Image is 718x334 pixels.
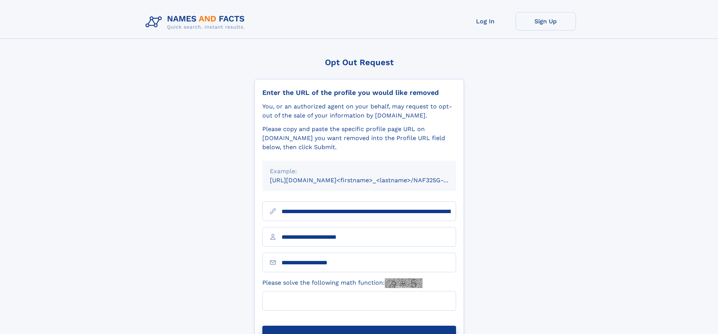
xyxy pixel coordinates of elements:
div: Opt Out Request [254,58,464,67]
a: Log In [455,12,516,31]
div: Example: [270,167,449,176]
a: Sign Up [516,12,576,31]
div: Enter the URL of the profile you would like removed [262,88,456,97]
label: Please solve the following math function: [262,278,423,288]
small: [URL][DOMAIN_NAME]<firstname>_<lastname>/NAF325G-xxxxxxxx [270,177,470,184]
div: You, or an authorized agent on your behalf, may request to opt-out of the sale of your informatio... [262,102,456,120]
img: Logo Names and Facts [142,12,251,32]
div: Please copy and paste the specific profile page URL on [DOMAIN_NAME] you want removed into the Pr... [262,125,456,152]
